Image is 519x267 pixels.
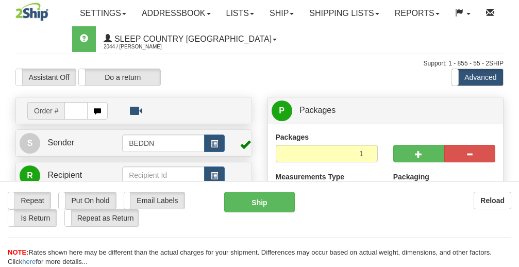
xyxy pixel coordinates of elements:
[122,135,205,152] input: Sender Id
[15,59,504,68] div: Support: 1 - 855 - 55 - 2SHIP
[65,210,139,226] label: Repeat as Return
[22,258,36,265] a: here
[47,138,74,147] span: Sender
[302,1,387,26] a: Shipping lists
[122,166,205,184] input: Recipient Id
[72,1,134,26] a: Settings
[20,165,111,186] a: R Recipient
[8,248,28,256] span: NOTE:
[224,192,295,212] button: Ship
[8,210,57,226] label: Is Return
[299,106,336,114] span: Packages
[20,132,122,154] a: S Sender
[79,69,160,86] label: Do a return
[20,133,40,154] span: S
[276,172,345,182] label: Measurements Type
[27,102,64,120] span: Order #
[112,35,272,43] span: Sleep Country [GEOGRAPHIC_DATA]
[20,165,40,186] span: R
[393,172,429,182] label: Packaging
[495,81,518,186] iframe: chat widget
[474,192,511,209] button: Reload
[59,192,116,209] label: Put On hold
[272,100,500,121] a: P Packages
[124,192,185,209] label: Email Labels
[276,132,309,142] label: Packages
[47,171,82,179] span: Recipient
[480,196,505,205] b: Reload
[387,1,447,26] a: Reports
[8,192,51,209] label: Repeat
[219,1,262,26] a: Lists
[134,1,219,26] a: Addressbook
[272,101,292,121] span: P
[15,3,48,21] img: logo2044.jpg
[104,42,181,52] span: 2044 / [PERSON_NAME]
[452,69,503,86] label: Advanced
[262,1,302,26] a: Ship
[96,26,284,52] a: Sleep Country [GEOGRAPHIC_DATA] 2044 / [PERSON_NAME]
[16,69,76,86] label: Assistant Off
